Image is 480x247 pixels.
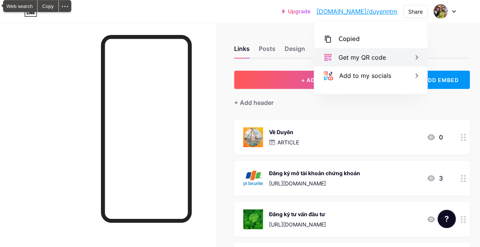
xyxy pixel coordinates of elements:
[339,71,391,80] div: Add to my socials
[243,209,263,229] img: Đăng ký tư vấn đầu tư
[407,71,470,89] div: + ADD EMBED
[338,53,386,62] div: Get my QR code
[301,77,334,83] span: + ADD LINK
[259,44,275,58] div: Posts
[269,210,326,218] div: Đăng ký tư vấn đầu tư
[234,71,401,89] button: + ADD LINK
[3,0,37,12] span: Web search
[282,8,310,14] a: Upgrade
[38,0,58,12] div: Copy
[269,128,299,136] div: Về Duyên
[269,220,326,228] div: [URL][DOMAIN_NAME]
[269,179,360,187] div: [URL][DOMAIN_NAME]
[243,127,263,147] img: Về Duyên
[234,44,250,58] div: Links
[285,44,305,58] div: Design
[426,215,442,224] div: 2
[316,7,397,16] a: [DOMAIN_NAME]/duyenntm
[234,98,274,107] div: + Add header
[426,133,442,142] div: 0
[269,169,360,177] div: Đăng ký mở tài khoản chứng khoán
[433,4,448,19] img: DuyenNTM_FPTS
[277,138,299,146] p: ARTICLE
[338,35,360,44] div: Copied
[243,168,263,188] img: Đăng ký mở tài khoản chứng khoán
[408,8,423,16] div: Share
[426,174,442,183] div: 3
